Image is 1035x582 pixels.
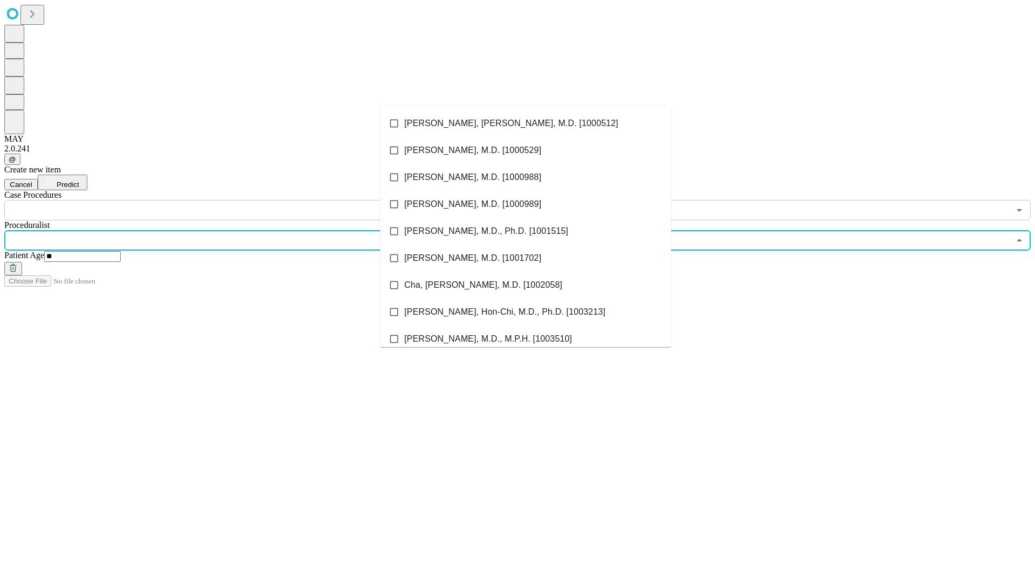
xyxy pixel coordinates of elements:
[4,134,1031,144] div: MAY
[404,171,541,184] span: [PERSON_NAME], M.D. [1000988]
[404,332,572,345] span: [PERSON_NAME], M.D., M.P.H. [1003510]
[10,181,32,189] span: Cancel
[4,190,61,199] span: Scheduled Procedure
[404,252,541,265] span: [PERSON_NAME], M.D. [1001702]
[4,154,20,165] button: @
[404,198,541,211] span: [PERSON_NAME], M.D. [1000989]
[4,179,38,190] button: Cancel
[1012,203,1027,218] button: Open
[404,306,605,318] span: [PERSON_NAME], Hon-Chi, M.D., Ph.D. [1003213]
[4,165,61,174] span: Create new item
[1012,233,1027,248] button: Close
[404,144,541,157] span: [PERSON_NAME], M.D. [1000529]
[9,155,16,163] span: @
[404,279,562,292] span: Cha, [PERSON_NAME], M.D. [1002058]
[57,181,79,189] span: Predict
[404,117,618,130] span: [PERSON_NAME], [PERSON_NAME], M.D. [1000512]
[4,251,44,260] span: Patient Age
[4,144,1031,154] div: 2.0.241
[38,175,87,190] button: Predict
[4,220,50,230] span: Proceduralist
[404,225,568,238] span: [PERSON_NAME], M.D., Ph.D. [1001515]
